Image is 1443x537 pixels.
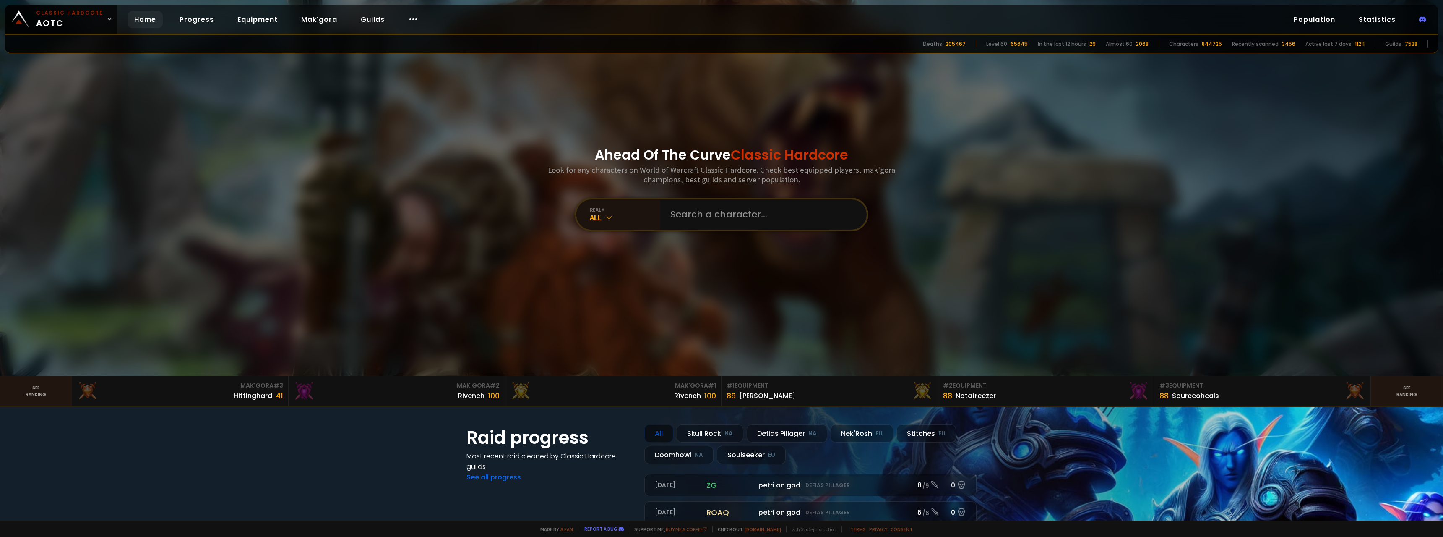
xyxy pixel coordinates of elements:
a: [DATE]zgpetri on godDefias Pillager8 /90 [644,474,977,496]
div: Active last 7 days [1305,40,1352,48]
span: # 3 [1159,381,1169,390]
span: [PERSON_NAME] [812,508,891,518]
a: Consent [891,526,913,532]
a: #2Equipment88Notafreezer [938,376,1154,406]
span: Classic Hardcore [731,145,848,164]
a: Home [128,11,163,28]
small: NA [695,451,703,459]
div: Rivench [458,390,484,401]
h3: Look for any characters on World of Warcraft Classic Hardcore. Check best equipped players, mak'g... [544,165,899,184]
div: In the last 12 hours [1038,40,1086,48]
div: 100 [488,390,500,401]
div: Stitches [896,424,956,443]
span: See details [923,481,954,490]
small: Classic Hardcore [36,9,103,17]
div: Notafreezer [956,390,996,401]
div: Sourceoheals [1172,390,1219,401]
span: AOTC [36,9,103,29]
small: EU [938,430,946,438]
a: Buy me a coffee [666,526,707,532]
span: Checkout [712,526,781,532]
span: v. d752d5 - production [786,526,836,532]
a: Guilds [354,11,391,28]
div: 205467 [946,40,966,48]
div: 7538 [1405,40,1417,48]
a: #1Equipment89[PERSON_NAME] [721,376,938,406]
div: All [644,424,673,443]
div: Recently scanned [1232,40,1279,48]
span: Clunked [812,480,861,491]
a: Progress [173,11,221,28]
a: [DOMAIN_NAME] [745,526,781,532]
div: Equipment [727,381,932,390]
h4: Most recent raid cleaned by Classic Hardcore guilds [466,451,634,472]
div: Nek'Rosh [831,424,893,443]
div: Level 60 [986,40,1007,48]
a: Mak'Gora#1Rîvench100 [505,376,721,406]
a: Privacy [869,526,887,532]
div: 88 [943,390,952,401]
a: Mak'gora [294,11,344,28]
a: Report a bug [584,526,617,532]
span: Support me, [629,526,707,532]
a: See all progress [466,472,521,482]
div: Soulseeker [717,446,786,464]
div: Guilds [1385,40,1401,48]
a: Equipment [231,11,284,28]
a: Terms [850,526,866,532]
div: Defias Pillager [747,424,827,443]
div: realm [590,207,660,213]
div: Almost 60 [1106,40,1133,48]
span: See details [923,508,954,517]
small: NA [724,430,733,438]
div: Skull Rock [677,424,743,443]
span: Mullitrash [712,508,768,518]
a: Mak'Gora#3Hittinghard41 [72,376,289,406]
div: Doomhowl [644,446,714,464]
small: MVP [655,508,670,517]
span: # 1 [727,381,735,390]
a: Classic HardcoreAOTC [5,5,117,34]
div: 100 [704,390,716,401]
span: Made by [535,526,573,532]
span: # 2 [490,381,500,390]
div: Equipment [1159,381,1365,390]
div: Deaths [923,40,942,48]
small: MVP [655,481,670,490]
div: Mak'Gora [77,381,283,390]
small: NA [808,430,817,438]
div: 41 [276,390,283,401]
div: 65645 [1011,40,1028,48]
small: EU [875,430,883,438]
a: [DATE]roaqpetri on godDefias Pillager5 /60 [644,501,977,524]
h1: Ahead Of The Curve [595,145,848,165]
a: #3Equipment88Sourceoheals [1154,376,1371,406]
input: Search a character... [665,199,857,230]
a: Population [1287,11,1342,28]
div: Hittinghard [234,390,272,401]
small: 145.2k [873,509,891,518]
small: 86.6k [845,482,861,490]
div: [PERSON_NAME] [739,390,795,401]
div: 844725 [1202,40,1222,48]
div: All [590,213,660,223]
a: Mak'Gora#2Rivench100 [289,376,505,406]
div: 29 [1089,40,1096,48]
span: # 3 [273,381,283,390]
div: Rîvench [674,390,701,401]
small: 313.3k [750,482,768,490]
h1: Raid progress [466,424,634,451]
small: EU [768,451,775,459]
div: 2068 [1136,40,1149,48]
span: # 2 [943,381,953,390]
span: # 1 [708,381,716,390]
div: Mak'Gora [510,381,716,390]
div: Characters [1169,40,1198,48]
div: 3456 [1282,40,1295,48]
a: Seeranking [1371,376,1443,406]
div: Mak'Gora [294,381,500,390]
div: Equipment [943,381,1149,390]
a: a fan [560,526,573,532]
a: Statistics [1352,11,1402,28]
div: 11211 [1355,40,1365,48]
